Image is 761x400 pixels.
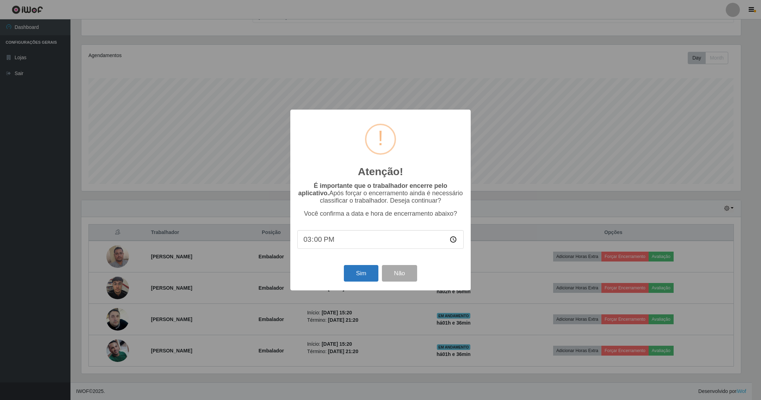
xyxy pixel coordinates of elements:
[297,210,464,217] p: Você confirma a data e hora de encerramento abaixo?
[344,265,378,282] button: Sim
[382,265,417,282] button: Não
[298,182,447,197] b: É importante que o trabalhador encerre pelo aplicativo.
[358,165,403,178] h2: Atenção!
[297,182,464,204] p: Após forçar o encerramento ainda é necessário classificar o trabalhador. Deseja continuar?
